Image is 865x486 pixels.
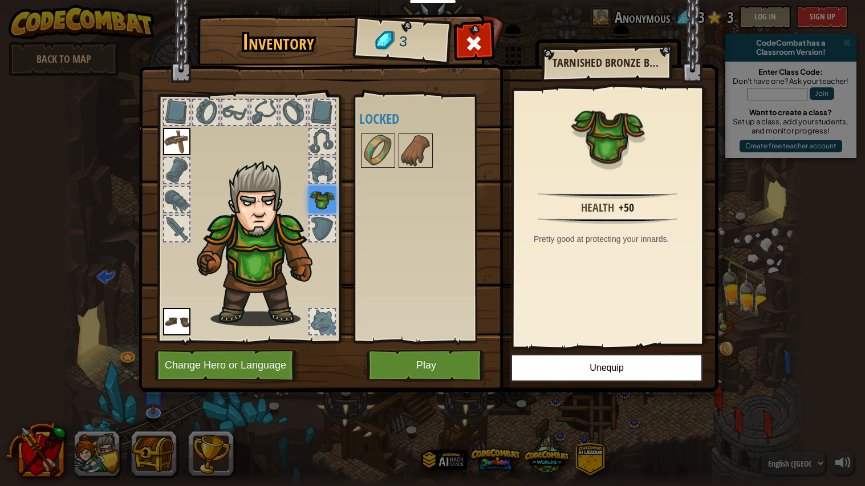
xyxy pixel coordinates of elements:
[553,56,660,69] h2: Tarnished Bronze Breastplate
[359,111,494,126] h4: Locked
[155,350,299,381] button: Change Hero or Language
[399,31,408,52] span: 3
[192,160,331,326] img: hair_m2.png
[205,30,351,54] h1: Inventory
[163,308,190,335] img: portrait.png
[571,98,645,172] img: portrait.png
[581,200,614,216] div: Health
[367,350,486,381] button: Play
[163,128,190,155] img: portrait.png
[534,233,687,245] div: Pretty good at protecting your innards.
[308,186,336,213] img: portrait.png
[362,135,394,167] img: portrait.png
[619,200,634,216] div: +50
[537,192,678,199] img: hr.png
[510,354,703,382] button: Unequip
[537,217,678,224] img: hr.png
[400,135,432,167] img: portrait.png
